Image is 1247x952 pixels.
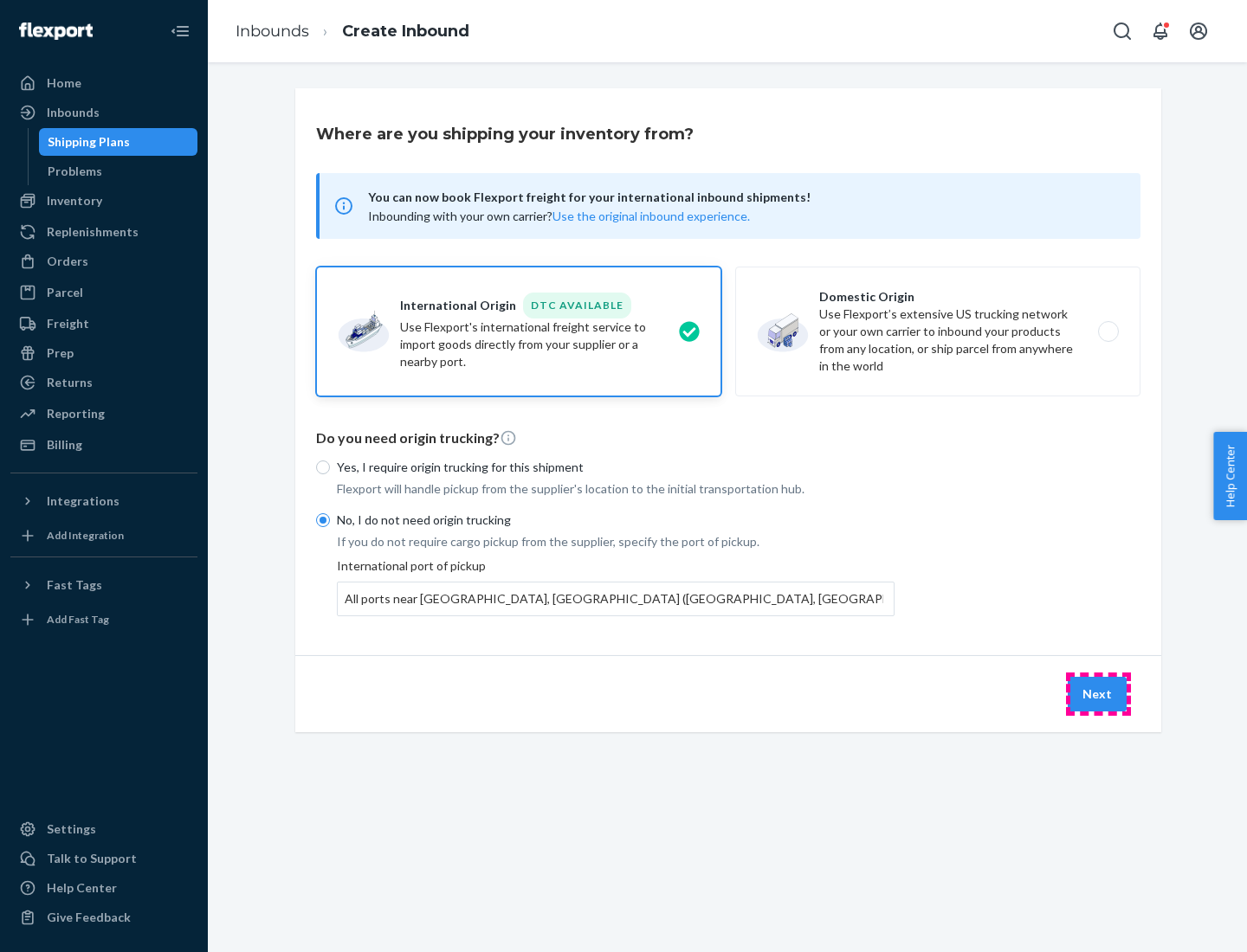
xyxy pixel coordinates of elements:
[48,163,102,180] div: Problems
[10,845,197,872] a: Talk to Support
[47,436,82,453] div: Billing
[19,23,93,40] img: Flexport logo
[47,192,102,209] div: Inventory
[316,513,330,527] input: No, I do not need origin trucking
[337,533,895,550] p: If you do not require cargo pickup from the supplier, specify the port of pickup.
[337,480,895,498] p: Flexport will handle pickup from the supplier's location to the initial transportation hub.
[47,405,105,422] div: Reporting
[47,284,83,301] div: Parcel
[337,557,895,616] div: International port of pickup
[1213,432,1247,520] button: Help Center
[368,187,1120,208] span: You can now book Flexport freight for your international inbound shipments!
[10,874,197,902] a: Help Center
[337,459,895,476] p: Yes, I require origin trucking for this shipment
[10,431,197,459] a: Billing
[10,369,197,396] a: Returns
[10,339,197,367] a: Prep
[47,879,117,897] div: Help Center
[368,209,750,223] span: Inbounding with your own carrier?
[10,69,197,97] a: Home
[47,909,131,926] div: Give Feedback
[47,344,74,362] div: Prep
[47,820,96,838] div: Settings
[10,571,197,599] button: Fast Tags
[10,815,197,843] a: Settings
[39,128,198,156] a: Shipping Plans
[10,522,197,550] a: Add Integration
[47,315,89,332] div: Freight
[47,74,81,92] div: Home
[10,218,197,246] a: Replenishments
[552,208,750,225] button: Use the original inbound experience.
[47,253,88,270] div: Orders
[10,606,197,634] a: Add Fast Tag
[10,904,197,931] button: Give Feedback
[48,133,130,151] div: Shipping Plans
[10,487,197,515] button: Integrations
[10,187,197,215] a: Inventory
[47,492,120,510] div: Integrations
[47,374,93,391] div: Returns
[47,104,100,121] div: Inbounds
[1105,14,1140,48] button: Open Search Box
[316,460,330,474] input: Yes, I require origin trucking for this shipment
[10,99,197,126] a: Inbounds
[236,22,309,41] a: Inbounds
[47,528,124,543] div: Add Integration
[1181,14,1216,48] button: Open account menu
[222,6,483,57] ol: breadcrumbs
[47,223,139,241] div: Replenishments
[342,22,469,41] a: Create Inbound
[10,279,197,306] a: Parcel
[337,511,895,529] p: No, I do not need origin trucking
[47,612,109,627] div: Add Fast Tag
[316,428,1140,448] p: Do you need origin trucking?
[47,576,102,594] div: Fast Tags
[1068,677,1127,711] button: Next
[163,14,197,48] button: Close Navigation
[10,310,197,338] a: Freight
[47,850,137,867] div: Talk to Support
[316,123,694,145] h3: Where are you shipping your inventory from?
[10,248,197,275] a: Orders
[39,158,198,185] a: Problems
[10,400,197,428] a: Reporting
[1143,14,1178,48] button: Open notifications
